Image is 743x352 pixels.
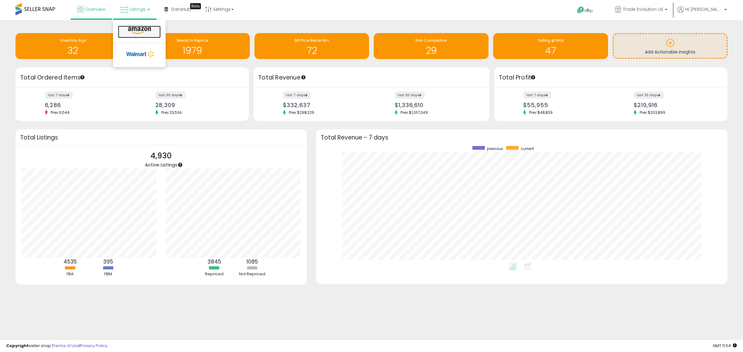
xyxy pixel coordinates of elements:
[158,110,185,115] span: Prev: 23,534
[63,258,77,265] b: 4535
[103,258,113,265] b: 395
[155,92,185,99] label: last 30 days
[685,6,723,12] span: Hi [PERSON_NAME]
[89,271,127,277] div: FBM
[45,92,73,99] label: last 7 days
[190,3,201,9] div: Tooltip anchor
[530,75,536,80] div: Tooltip anchor
[177,162,183,168] div: Tooltip anchor
[15,33,130,59] a: Inventory Age 32
[677,6,727,20] a: Hi [PERSON_NAME]
[395,92,425,99] label: last 30 days
[246,258,258,265] b: 1085
[637,110,668,115] span: Prev: $203,899
[207,258,221,265] b: 3845
[523,92,551,99] label: last 7 days
[177,38,208,43] span: Needs to Reprice
[171,6,191,12] span: DataHub
[60,38,86,43] span: Inventory Age
[521,146,534,151] span: current
[614,34,727,58] a: Add Actionable Insights
[20,135,302,140] h3: Total Listings
[283,92,311,99] label: last 7 days
[45,102,128,108] div: 6,286
[374,33,489,59] a: Non Competitive 29
[85,6,105,12] span: Overview
[577,6,584,14] i: Get Help
[493,33,608,59] a: Selling @ Max 47
[258,45,366,56] h1: 72
[51,271,89,277] div: FBA
[145,161,177,168] span: Active Listings
[286,110,317,115] span: Prev: $298,329
[155,102,238,108] div: 28,309
[234,271,271,277] div: Not Repriced
[48,110,73,115] span: Prev: 6,544
[523,102,606,108] div: $55,955
[377,45,485,56] h1: 29
[196,271,233,277] div: Repriced
[526,110,556,115] span: Prev: $48,839
[395,102,479,108] div: $1,336,610
[283,102,367,108] div: $332,637
[584,8,593,13] span: Help
[138,45,247,56] h1: 1979
[80,75,85,80] div: Tooltip anchor
[415,38,447,43] span: Non Competitive
[634,92,664,99] label: last 30 days
[19,45,127,56] h1: 32
[145,150,177,162] p: 4,930
[634,102,717,108] div: $219,916
[499,73,723,82] h3: Total Profit
[135,33,250,59] a: Needs to Reprice 1979
[645,49,695,55] span: Add Actionable Insights
[487,146,503,151] span: previous
[623,6,663,12] span: Trade Evolution US
[538,38,564,43] span: Selling @ Max
[321,135,723,140] h3: Total Revenue - 7 days
[129,6,146,12] span: Listings
[20,73,244,82] h3: Total Ordered Items
[496,45,605,56] h1: 47
[295,38,329,43] span: BB Price Below Min
[572,2,605,20] a: Help
[258,73,485,82] h3: Total Revenue
[254,33,369,59] a: BB Price Below Min 72
[301,75,306,80] div: Tooltip anchor
[398,110,431,115] span: Prev: $1,267,349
